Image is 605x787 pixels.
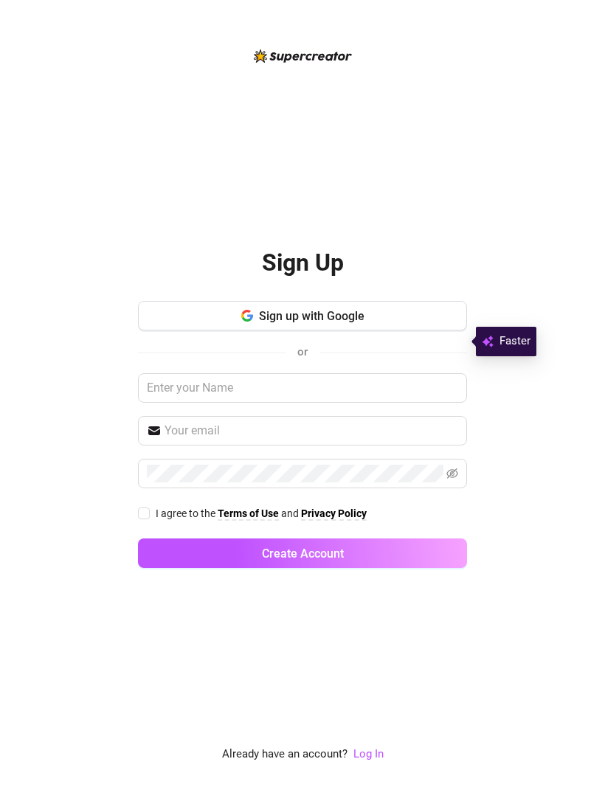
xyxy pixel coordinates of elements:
span: and [281,507,301,519]
input: Your email [165,422,458,440]
button: Sign up with Google [138,301,467,330]
a: Log In [353,746,384,763]
img: svg%3e [482,333,494,350]
span: I agree to the [156,507,218,519]
span: Create Account [262,547,344,561]
strong: Terms of Use [218,507,279,519]
span: eye-invisible [446,468,458,479]
span: Faster [499,333,530,350]
span: Already have an account? [222,746,348,763]
span: Sign up with Google [259,309,364,323]
a: Log In [353,747,384,760]
input: Enter your Name [138,373,467,403]
strong: Privacy Policy [301,507,367,519]
img: logo-BBDzfeDw.svg [254,49,352,63]
a: Terms of Use [218,507,279,521]
a: Privacy Policy [301,507,367,521]
span: or [297,345,308,358]
button: Create Account [138,538,467,568]
h2: Sign Up [262,248,344,278]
